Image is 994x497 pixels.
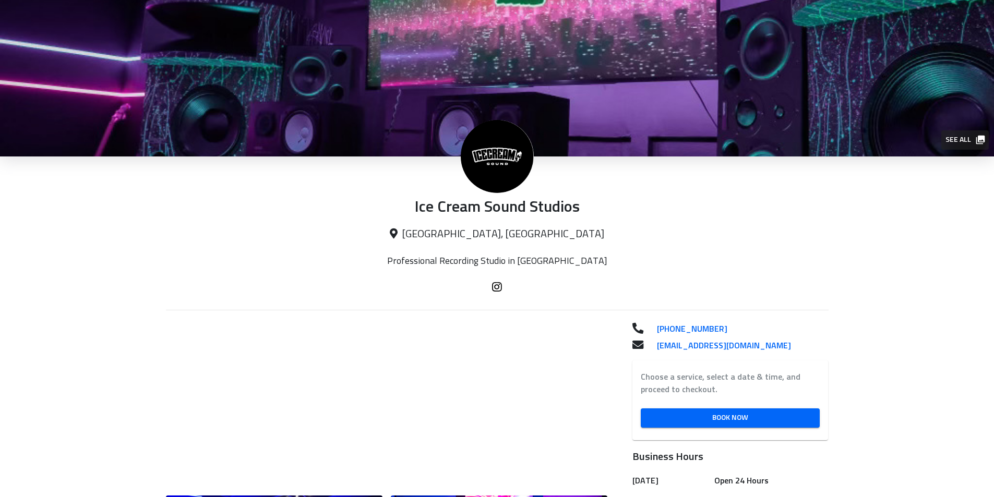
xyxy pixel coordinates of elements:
h6: Open 24 Hours [714,474,824,488]
a: [PHONE_NUMBER] [649,323,828,335]
p: [GEOGRAPHIC_DATA], [GEOGRAPHIC_DATA] [166,228,829,241]
img: Ice Cream Sound Studios [461,120,534,193]
span: See all [945,134,984,147]
h6: Business Hours [632,448,828,465]
a: Book Now [641,408,820,428]
span: Book Now [649,411,811,425]
button: See all [941,130,989,150]
label: Choose a service, select a date & time, and proceed to checkout. [641,371,820,396]
a: [EMAIL_ADDRESS][DOMAIN_NAME] [649,340,828,352]
p: Ice Cream Sound Studios [166,198,829,217]
p: Professional Recording Studio in [GEOGRAPHIC_DATA] [331,256,663,267]
h6: [DATE] [632,474,710,488]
